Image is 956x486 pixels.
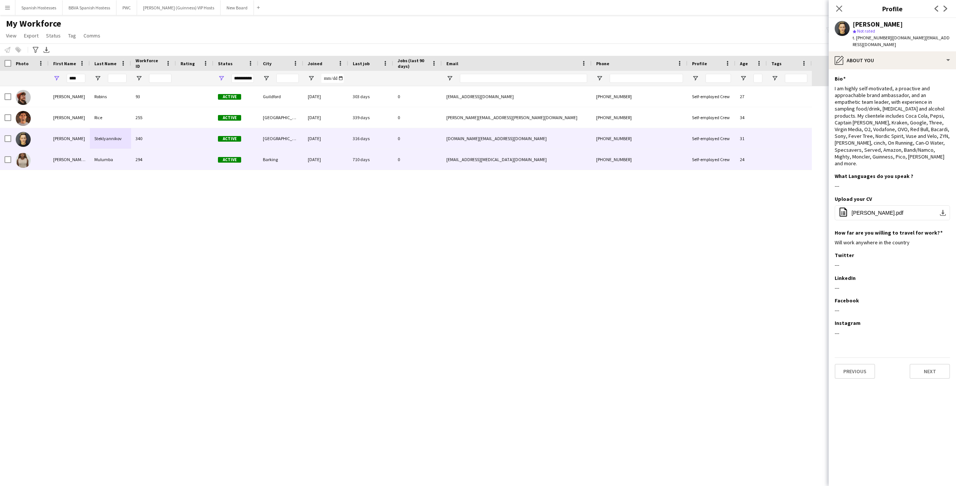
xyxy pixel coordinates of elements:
h3: Upload your CV [835,196,872,202]
img: Alexey Steklyannikov [16,132,31,147]
div: 710 days [348,149,393,170]
span: | [DOMAIN_NAME][EMAIL_ADDRESS][DOMAIN_NAME] [853,35,950,47]
div: [PERSON_NAME][EMAIL_ADDRESS][PERSON_NAME][DOMAIN_NAME] [442,107,592,128]
span: City [263,61,271,66]
div: Guildford [258,86,303,107]
div: Mulumba [90,149,131,170]
div: Self-employed Crew [688,107,735,128]
div: 93 [131,86,176,107]
span: Tag [68,32,76,39]
span: t. [PHONE_NUMBER] [853,35,892,40]
button: New Board [221,0,254,15]
h3: Bio [835,75,846,82]
div: 340 [131,128,176,149]
button: BBVA Spanish Hostess [63,0,116,15]
div: 255 [131,107,176,128]
span: Email [446,61,458,66]
div: [PERSON_NAME] [49,86,90,107]
div: Barking [258,149,303,170]
div: 0 [393,86,442,107]
span: Phone [596,61,609,66]
span: Tags [771,61,782,66]
div: [PHONE_NUMBER] [592,86,688,107]
h3: Twitter [835,252,854,259]
span: Jobs (last 90 days) [398,58,428,69]
div: [EMAIL_ADDRESS][MEDICAL_DATA][DOMAIN_NAME] [442,149,592,170]
span: Comms [84,32,100,39]
div: 339 days [348,107,393,128]
div: Will work anywhere in the country [835,239,950,246]
h3: Instagram [835,320,861,326]
div: --- [835,182,950,189]
input: Profile Filter Input [705,74,731,83]
span: Last job [353,61,370,66]
h3: Profile [829,4,956,13]
input: Tags Filter Input [785,74,807,83]
input: Workforce ID Filter Input [149,74,172,83]
span: Workforce ID [136,58,163,69]
div: [DATE] [303,107,348,128]
app-action-btn: Advanced filters [31,45,40,54]
div: 0 [393,128,442,149]
div: 294 [131,149,176,170]
div: [PHONE_NUMBER] [592,149,688,170]
button: Open Filter Menu [692,75,699,82]
button: Open Filter Menu [771,75,778,82]
div: [PERSON_NAME] [853,21,903,28]
h3: What Languages do you speak ? [835,173,913,179]
button: Open Filter Menu [446,75,453,82]
a: View [3,31,19,40]
span: Joined [308,61,322,66]
button: [PERSON_NAME].pdf [835,205,950,220]
span: [PERSON_NAME].pdf [852,210,904,216]
a: Status [43,31,64,40]
button: Open Filter Menu [596,75,603,82]
h3: LinkedIn [835,275,856,281]
span: My Workforce [6,18,61,29]
h3: How far are you willing to travel for work? [835,229,943,236]
a: Export [21,31,42,40]
input: Email Filter Input [460,74,587,83]
button: Open Filter Menu [53,75,60,82]
div: [DATE] [303,149,348,170]
div: 27 [735,86,767,107]
app-action-btn: Export XLSX [42,45,51,54]
div: [GEOGRAPHIC_DATA] [258,107,303,128]
div: [EMAIL_ADDRESS][DOMAIN_NAME] [442,86,592,107]
div: I am highly self-motivated, a proactive and approachable brand ambassador, and an empathetic team... [835,85,950,167]
div: Steklyannikov [90,128,131,149]
h3: Facebook [835,297,859,304]
button: [PERSON_NAME] (Guinness) VIP Hosts [137,0,221,15]
div: --- [835,284,950,291]
span: Active [218,157,241,163]
button: Open Filter Menu [218,75,225,82]
button: PWC [116,0,137,15]
button: Open Filter Menu [136,75,142,82]
div: [GEOGRAPHIC_DATA] [258,128,303,149]
span: Last Name [94,61,116,66]
button: Previous [835,364,875,379]
span: Export [24,32,39,39]
span: Rating [180,61,195,66]
input: First Name Filter Input [67,74,85,83]
span: Status [46,32,61,39]
span: Active [218,94,241,100]
div: [PERSON_NAME] [49,107,90,128]
a: Tag [65,31,79,40]
div: [PHONE_NUMBER] [592,128,688,149]
button: Spanish Hostesses [15,0,63,15]
div: 34 [735,107,767,128]
div: --- [835,330,950,336]
input: Last Name Filter Input [108,74,127,83]
div: 316 days [348,128,393,149]
button: Open Filter Menu [94,75,101,82]
div: Robins [90,86,131,107]
input: Phone Filter Input [610,74,683,83]
div: 24 [735,149,767,170]
button: Open Filter Menu [308,75,315,82]
div: [DATE] [303,86,348,107]
span: Photo [16,61,28,66]
div: 31 [735,128,767,149]
span: Active [218,136,241,142]
div: About you [829,51,956,69]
